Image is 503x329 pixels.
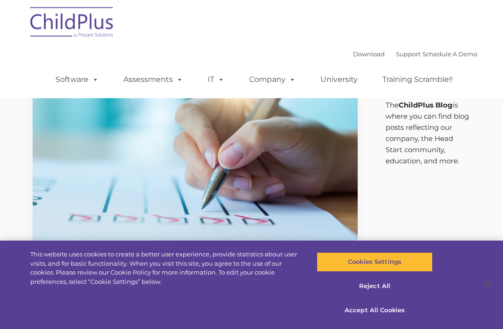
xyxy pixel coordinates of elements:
[422,50,477,58] a: Schedule A Demo
[478,274,498,294] button: Close
[26,0,119,47] img: ChildPlus by Procare Solutions
[114,70,192,89] a: Assessments
[240,70,305,89] a: Company
[396,50,421,58] a: Support
[399,101,453,109] strong: ChildPlus Blog
[317,276,432,296] button: Reject All
[33,65,358,248] img: Efficiency Boost: ChildPlus Online's Enhanced Family Pre-Application Process - Streamlining Appli...
[373,70,462,89] a: Training Scramble!!
[317,252,432,272] button: Cookies Settings
[353,50,385,58] a: Download
[317,300,432,320] button: Accept All Cookies
[30,250,302,286] div: This website uses cookies to create a better user experience, provide statistics about user visit...
[311,70,367,89] a: University
[353,50,477,58] font: |
[46,70,108,89] a: Software
[386,100,471,167] p: The is where you can find blog posts reflecting our company, the Head Start community, education,...
[198,70,234,89] a: IT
